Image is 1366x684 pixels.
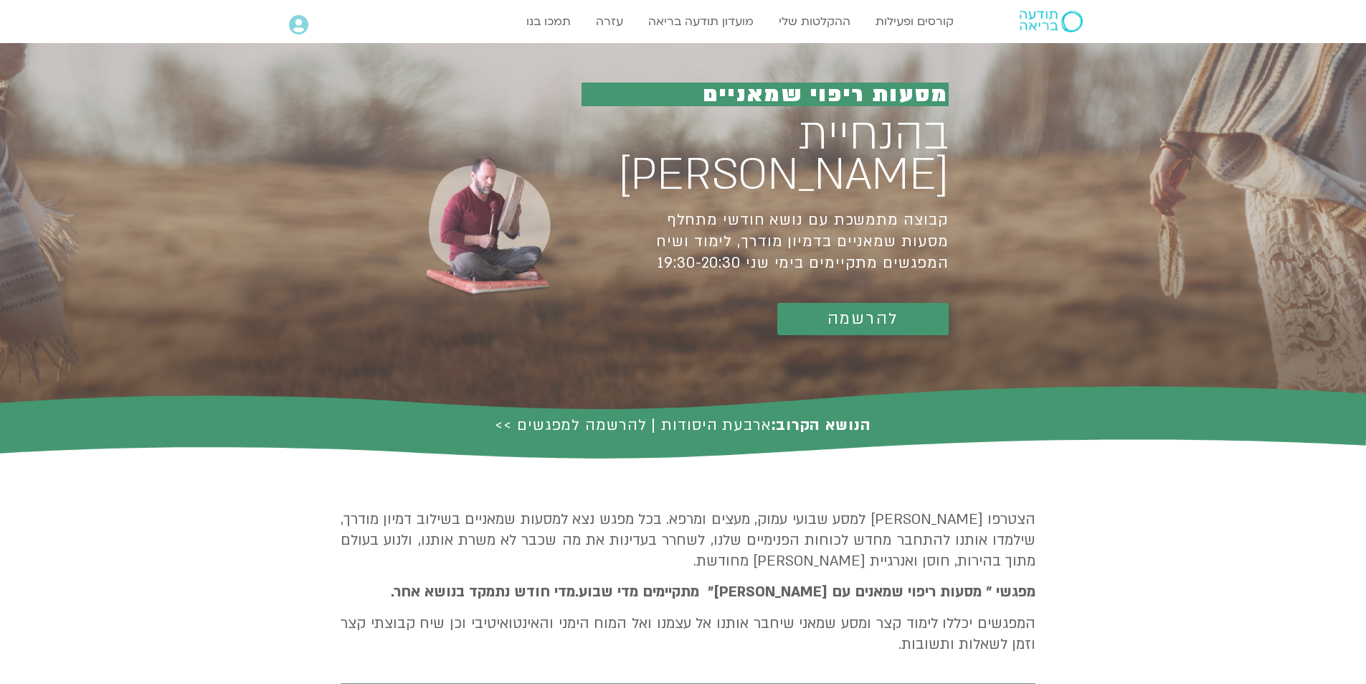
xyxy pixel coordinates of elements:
span: הצטרפו [PERSON_NAME] למסע שבועי עמוק, מעצים ומרפא. בכל מפגש נצא למסעות שמאניים בשילוב דמיון מודרך... [341,510,1035,571]
b: מדי חודש נתמקד בנושא אחר. [391,582,575,601]
span: המפגשים יכללו לימוד קצר ומסע שמאני שיחבר אותנו אל עצמנו ואל המוח הימני והאינטואיטיבי וכן שיח קבוצ... [341,614,1035,654]
h1: בהנחיית [PERSON_NAME] [582,115,948,195]
b: הנושא הקרוב: [772,415,871,436]
a: קורסים ופעילות [868,8,961,35]
h1: מסעות ריפוי שמאניים [582,83,948,106]
a: עזרה [589,8,630,35]
a: תמכו בנו [519,8,578,35]
b: מפגשי ״ מסעות ריפוי שמאנים עם [PERSON_NAME]״ מתקיימים מדי שבוע. [575,582,1035,601]
a: ההקלטות שלי [772,8,858,35]
img: תודעה בריאה [1020,11,1083,32]
a: מועדון תודעה בריאה [641,8,761,35]
a: להרשמה [777,303,949,335]
span: להרשמה [827,310,898,328]
a: הנושא הקרוב:ארבעת היסודות | להרשמה למפגשים >> [495,415,871,436]
h1: קבוצה מתמשכת עם נושא חודשי מתחלף מסעות שמאניים בדמיון מודרך, לימוד ושיח המפגשים מתקיימים בימי שני... [582,210,948,274]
